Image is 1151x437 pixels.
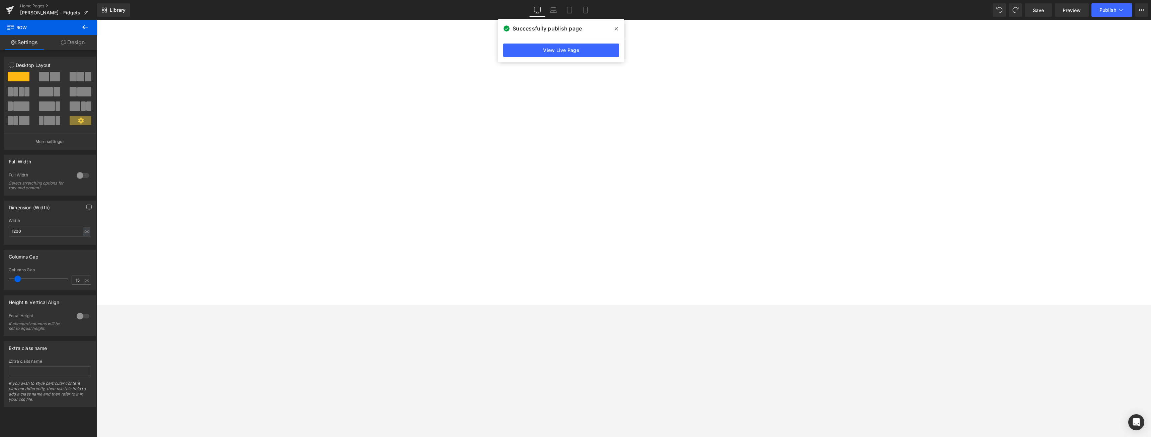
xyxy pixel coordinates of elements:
[1033,7,1044,14] span: Save
[83,227,90,236] div: px
[1099,7,1116,13] span: Publish
[9,268,91,272] div: Columns Gap
[9,218,91,223] div: Width
[20,10,80,15] span: [PERSON_NAME] - Fidgets
[97,3,130,17] a: New Library
[1063,7,1081,14] span: Preview
[49,35,97,50] a: Design
[529,3,545,17] a: Desktop
[503,44,619,57] a: View Live Page
[9,313,70,320] div: Equal Height
[1091,3,1132,17] button: Publish
[9,201,50,210] div: Dimension (Width)
[9,62,91,69] p: Desktop Layout
[84,278,90,282] span: px
[1128,414,1144,430] div: Open Intercom Messenger
[1135,3,1148,17] button: More
[20,3,97,9] a: Home Pages
[9,321,69,331] div: If checked columns will be set to equal height.
[1055,3,1089,17] a: Preview
[9,155,31,164] div: Full Width
[7,20,74,35] span: Row
[9,342,47,351] div: Extra class name
[9,381,91,407] div: If you wish to style particular content element differently, then use this field to add a class n...
[9,172,70,179] div: Full Width
[9,250,38,260] div: Columns Gap
[513,24,582,32] span: Successfully publish page
[561,3,578,17] a: Tablet
[4,134,96,149] button: More settings
[1009,3,1022,17] button: Redo
[9,226,91,237] input: auto
[9,296,59,305] div: Height & Vertical Align
[9,181,69,190] div: Select stretching options for row and content.
[993,3,1006,17] button: Undo
[578,3,594,17] a: Mobile
[110,7,125,13] span: Library
[35,139,62,145] p: More settings
[9,359,91,364] div: Extra class name
[545,3,561,17] a: Laptop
